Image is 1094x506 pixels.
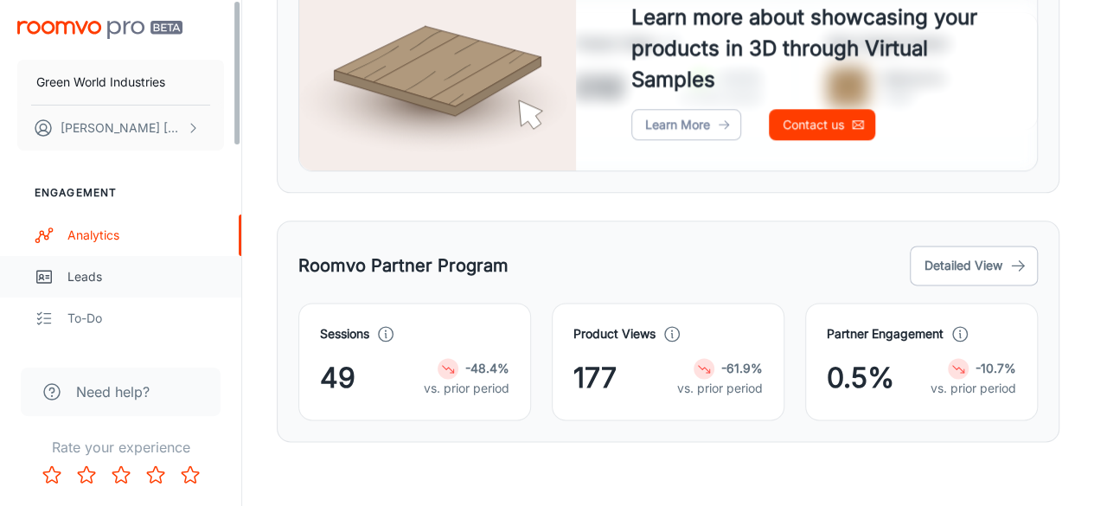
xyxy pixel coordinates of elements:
button: Rate 2 star [69,458,104,492]
h4: Learn more about showcasing your products in 3D through Virtual Samples [631,2,982,95]
button: Rate 5 star [173,458,208,492]
h5: Roomvo Partner Program [298,253,509,279]
button: Rate 3 star [104,458,138,492]
div: Analytics [67,226,224,245]
p: Green World Industries [36,73,165,92]
a: Contact us [769,109,875,140]
button: Rate 4 star [138,458,173,492]
strong: -48.4% [465,361,509,375]
span: Need help? [76,381,150,402]
button: [PERSON_NAME] [PERSON_NAME] [17,106,224,151]
h4: Sessions [320,324,369,343]
p: vs. prior period [931,379,1016,398]
button: Rate 1 star [35,458,69,492]
a: Learn More [631,109,741,140]
p: [PERSON_NAME] [PERSON_NAME] [61,118,182,138]
h4: Product Views [573,324,656,343]
img: Roomvo PRO Beta [17,21,182,39]
strong: -10.7% [976,361,1016,375]
p: vs. prior period [677,379,763,398]
p: Rate your experience [14,437,227,458]
span: 0.5% [827,357,894,399]
span: 49 [320,357,355,399]
div: Leads [67,267,224,286]
button: Detailed View [910,246,1038,285]
h4: Partner Engagement [827,324,944,343]
button: Green World Industries [17,60,224,105]
strong: -61.9% [721,361,763,375]
div: To-do [67,309,224,328]
span: 177 [573,357,617,399]
p: vs. prior period [424,379,509,398]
